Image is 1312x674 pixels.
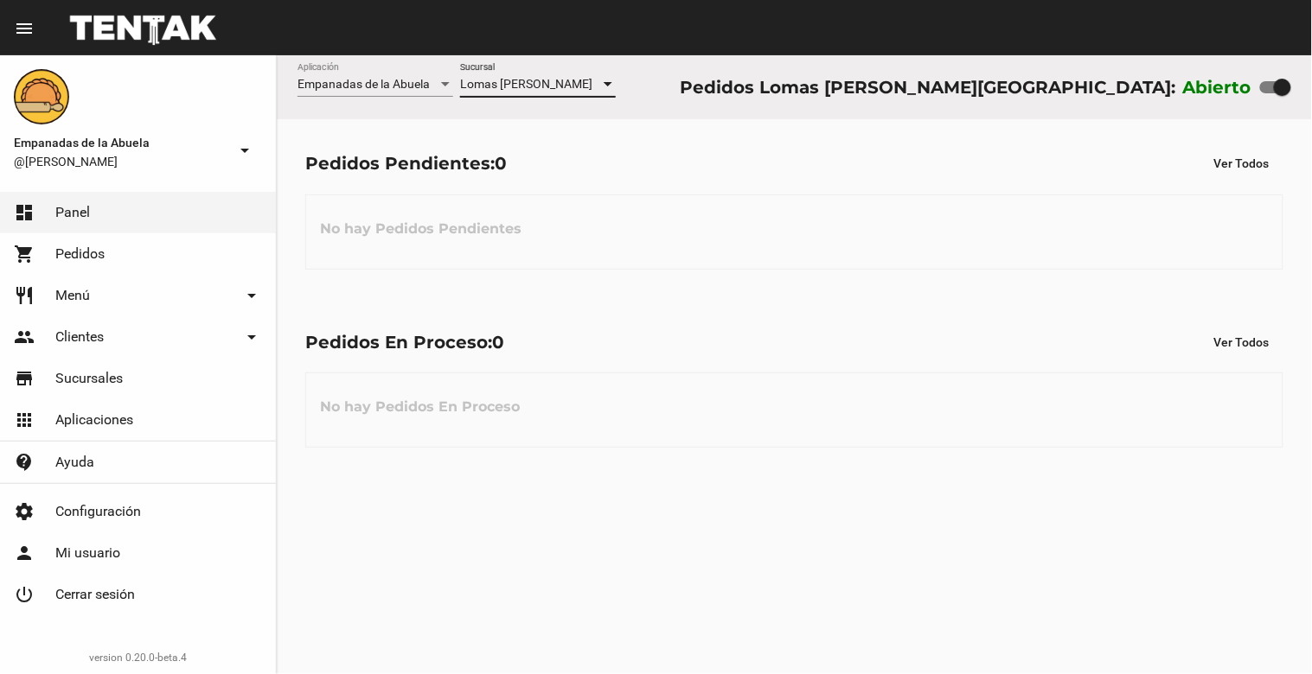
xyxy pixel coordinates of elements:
[14,452,35,473] mat-icon: contact_support
[306,203,535,255] h3: No hay Pedidos Pendientes
[14,501,35,522] mat-icon: settings
[55,287,90,304] span: Menú
[14,285,35,306] mat-icon: restaurant
[14,132,227,153] span: Empanadas de la Abuela
[305,149,507,177] div: Pedidos Pendientes:
[460,77,592,91] span: Lomas [PERSON_NAME]
[1183,73,1252,101] label: Abierto
[14,584,35,605] mat-icon: power_settings_new
[241,285,262,306] mat-icon: arrow_drop_down
[14,202,35,223] mat-icon: dashboard
[14,410,35,430] mat-icon: apps
[306,381,534,433] h3: No hay Pedidos En Proceso
[55,204,90,221] span: Panel
[298,77,430,91] span: Empanadas de la Abuela
[492,332,504,353] span: 0
[680,73,1175,101] div: Pedidos Lomas [PERSON_NAME][GEOGRAPHIC_DATA]:
[55,328,104,346] span: Clientes
[495,153,507,174] span: 0
[241,327,262,347] mat-icon: arrow_drop_down
[14,327,35,347] mat-icon: people
[14,244,35,264] mat-icon: shopping_cart
[55,370,123,387] span: Sucursales
[55,503,141,520] span: Configuración
[305,328,504,356] div: Pedidos En Proceso:
[14,649,262,666] div: version 0.20.0-beta.4
[55,586,135,603] span: Cerrar sesión
[234,140,255,161] mat-icon: arrow_drop_down
[1200,327,1283,358] button: Ver Todos
[14,69,69,124] img: f0136945-ed32-4f7c-91e3-a375bc4bb2c5.png
[1214,156,1270,170] span: Ver Todos
[55,411,133,429] span: Aplicaciones
[1214,335,1270,349] span: Ver Todos
[55,544,120,562] span: Mi usuario
[14,18,35,39] mat-icon: menu
[1200,148,1283,179] button: Ver Todos
[55,454,94,471] span: Ayuda
[55,245,105,263] span: Pedidos
[14,543,35,563] mat-icon: person
[14,368,35,389] mat-icon: store
[14,153,227,170] span: @[PERSON_NAME]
